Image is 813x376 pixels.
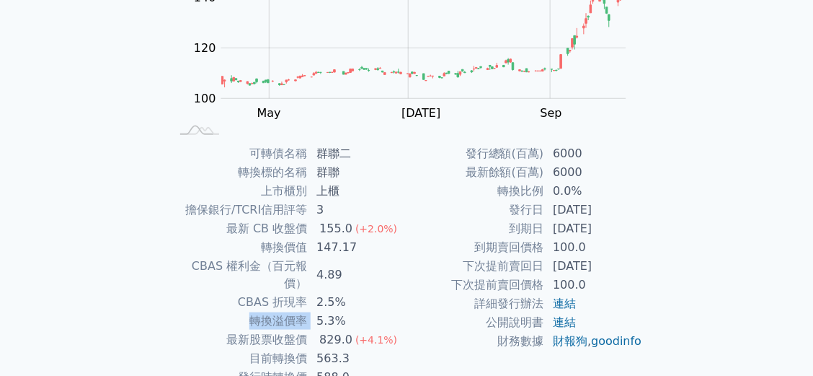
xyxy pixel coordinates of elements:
td: 公開說明書 [406,313,544,332]
td: 發行日 [406,201,544,219]
td: 上市櫃別 [170,182,308,201]
td: 0.0% [544,182,643,201]
div: 829.0 [316,331,355,349]
tspan: Sep [541,106,562,120]
a: 財報狗 [553,334,587,348]
td: 群聯 [308,163,406,182]
td: 轉換比例 [406,182,544,201]
td: [DATE] [544,201,643,219]
tspan: 120 [194,41,216,55]
td: [DATE] [544,219,643,238]
td: 147.17 [308,238,406,257]
td: 最新 CB 收盤價 [170,219,308,238]
iframe: Chat Widget [741,307,813,376]
td: 6000 [544,144,643,163]
td: 下次提前賣回價格 [406,276,544,294]
td: 轉換溢價率 [170,312,308,331]
td: , [544,332,643,351]
td: 上櫃 [308,182,406,201]
td: 群聯二 [308,144,406,163]
td: 5.3% [308,312,406,331]
td: 3 [308,201,406,219]
td: 到期日 [406,219,544,238]
td: 4.89 [308,257,406,293]
td: 目前轉換價 [170,349,308,368]
div: 聊天小工具 [741,307,813,376]
tspan: [DATE] [402,106,441,120]
td: 詳細發行辦法 [406,294,544,313]
td: CBAS 折現率 [170,293,308,312]
td: 最新股票收盤價 [170,331,308,349]
td: 2.5% [308,293,406,312]
a: 連結 [553,297,576,310]
tspan: 100 [194,92,216,105]
td: [DATE] [544,257,643,276]
td: 發行總額(百萬) [406,144,544,163]
tspan: May [257,106,281,120]
a: 連結 [553,315,576,329]
td: 轉換標的名稱 [170,163,308,182]
span: (+2.0%) [355,223,397,235]
td: 可轉債名稱 [170,144,308,163]
td: 最新餘額(百萬) [406,163,544,182]
td: 6000 [544,163,643,182]
td: 財務數據 [406,332,544,351]
td: 100.0 [544,238,643,257]
span: (+4.1%) [355,334,397,346]
td: 轉換價值 [170,238,308,257]
td: 下次提前賣回日 [406,257,544,276]
td: 563.3 [308,349,406,368]
a: goodinfo [591,334,641,348]
td: CBAS 權利金（百元報價） [170,257,308,293]
td: 100.0 [544,276,643,294]
td: 到期賣回價格 [406,238,544,257]
div: 155.0 [316,220,355,237]
td: 擔保銀行/TCRI信用評等 [170,201,308,219]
